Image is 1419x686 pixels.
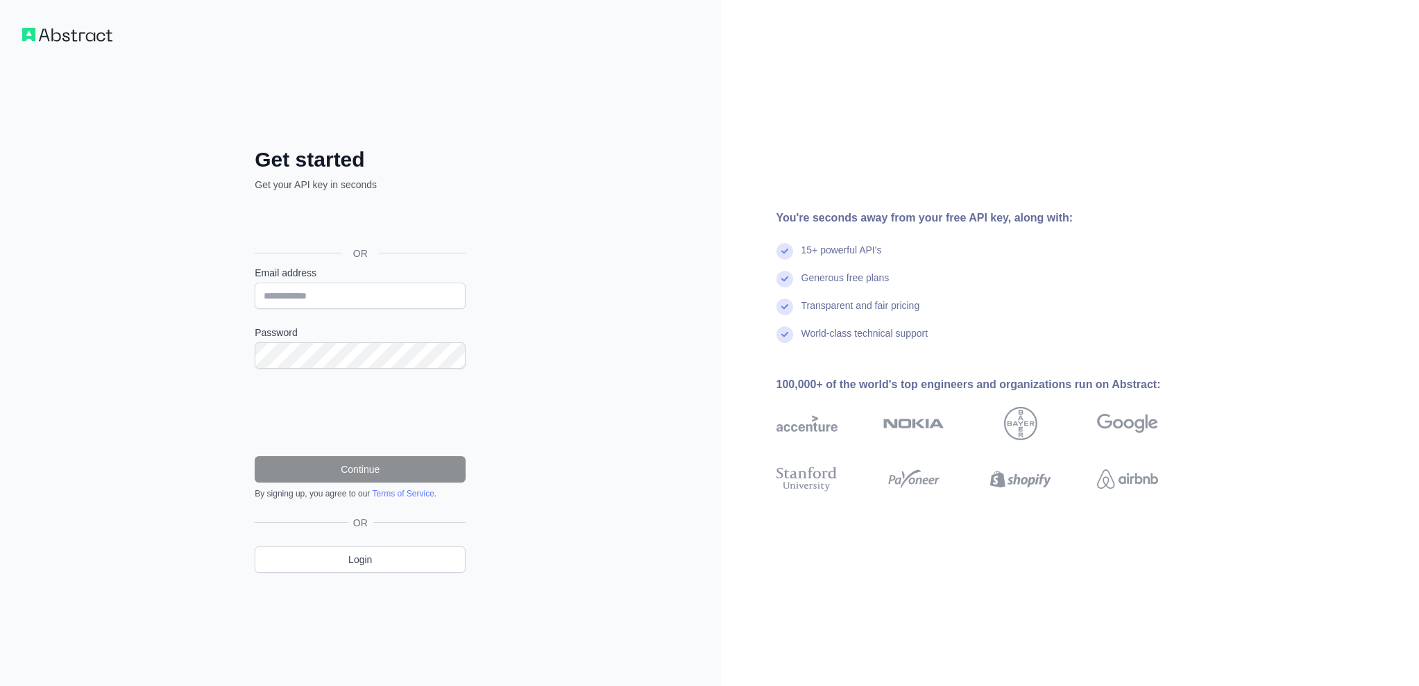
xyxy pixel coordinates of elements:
[255,488,466,499] div: By signing up, you agree to our .
[1097,407,1158,440] img: google
[776,326,793,343] img: check mark
[255,207,463,237] div: Sign in with Google. Opens in new tab
[255,326,466,340] label: Password
[801,271,890,299] div: Generous free plans
[248,207,470,237] iframe: Sign in with Google Button
[776,376,1203,393] div: 100,000+ of the world's top engineers and organizations run on Abstract:
[255,178,466,192] p: Get your API key in seconds
[776,210,1203,226] div: You're seconds away from your free API key, along with:
[342,246,379,260] span: OR
[776,299,793,315] img: check mark
[776,464,838,494] img: stanford university
[776,243,793,260] img: check mark
[255,266,466,280] label: Email address
[255,385,466,440] iframe: reCAPTCHA
[801,299,920,326] div: Transparent and fair pricing
[990,464,1051,494] img: shopify
[801,326,928,354] div: World-class technical support
[255,147,466,172] h2: Get started
[776,407,838,440] img: accenture
[883,407,944,440] img: nokia
[1097,464,1158,494] img: airbnb
[255,456,466,483] button: Continue
[801,243,882,271] div: 15+ powerful API's
[372,489,434,499] a: Terms of Service
[1004,407,1037,440] img: bayer
[255,546,466,573] a: Login
[776,271,793,287] img: check mark
[883,464,944,494] img: payoneer
[348,516,373,530] span: OR
[22,28,112,42] img: Workflow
